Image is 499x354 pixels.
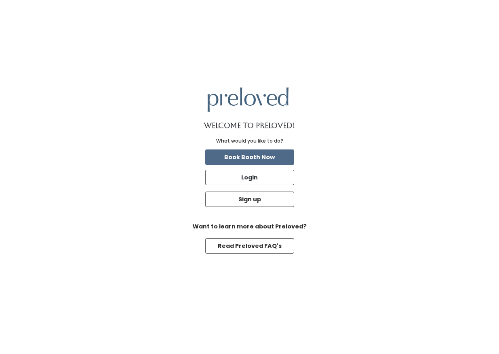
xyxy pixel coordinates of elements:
[205,192,294,207] button: Sign up
[204,168,296,187] a: Login
[205,170,294,185] button: Login
[204,190,296,209] a: Sign up
[205,238,294,254] button: Read Preloved FAQ's
[216,137,283,145] div: What would you like to do?
[204,122,295,130] h1: Welcome to Preloved!
[208,87,289,111] img: preloved logo
[205,149,294,165] button: Book Booth Now
[189,224,310,230] h6: Want to learn more about Preloved?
